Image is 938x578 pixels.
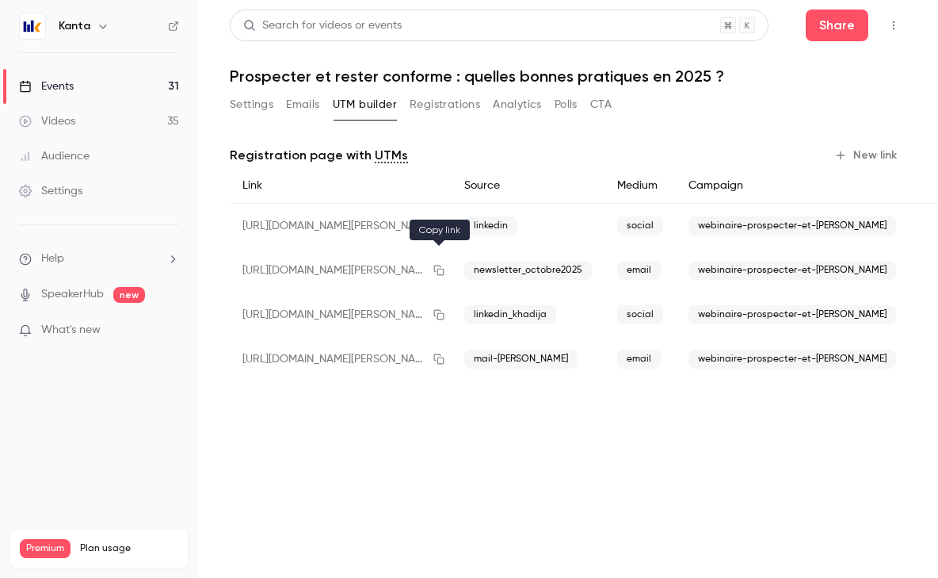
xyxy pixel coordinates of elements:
[230,168,452,204] div: Link
[688,305,896,324] span: webinaire-prospecter-et-[PERSON_NAME]
[230,337,452,381] div: [URL][DOMAIN_NAME][PERSON_NAME][PERSON_NAME]
[160,323,179,338] iframe: Noticeable Trigger
[617,305,663,324] span: social
[20,539,71,558] span: Premium
[41,322,101,339] span: What's new
[555,92,578,117] button: Polls
[20,13,45,39] img: Kanta
[113,287,145,303] span: new
[230,204,452,249] div: [URL][DOMAIN_NAME][PERSON_NAME][PERSON_NAME]
[617,261,661,280] span: email
[230,67,906,86] h1: Prospecter et rester conforme : quelles bonnes pratiques en 2025 ?
[828,143,906,168] button: New link
[230,248,452,293] div: [URL][DOMAIN_NAME][PERSON_NAME][PERSON_NAME]
[80,542,178,555] span: Plan usage
[464,305,556,324] span: linkedin_khadija
[604,168,676,204] div: Medium
[375,146,408,165] a: UTMs
[286,92,319,117] button: Emails
[41,286,104,303] a: SpeakerHub
[19,113,75,129] div: Videos
[806,10,868,41] button: Share
[59,18,90,34] h6: Kanta
[230,92,273,117] button: Settings
[590,92,612,117] button: CTA
[452,168,604,204] div: Source
[676,168,909,204] div: Campaign
[19,78,74,94] div: Events
[243,17,402,34] div: Search for videos or events
[688,350,896,369] span: webinaire-prospecter-et-[PERSON_NAME]
[41,251,64,267] span: Help
[230,146,408,165] p: Registration page with
[19,148,90,164] div: Audience
[464,216,517,235] span: linkedin
[410,92,480,117] button: Registrations
[493,92,542,117] button: Analytics
[688,261,896,280] span: webinaire-prospecter-et-[PERSON_NAME]
[19,251,179,267] li: help-dropdown-opener
[688,216,896,235] span: webinaire-prospecter-et-[PERSON_NAME]
[19,183,82,199] div: Settings
[464,350,578,369] span: mail-[PERSON_NAME]
[230,293,452,337] div: [URL][DOMAIN_NAME][PERSON_NAME][PERSON_NAME]
[464,261,592,280] span: newsletter_octobre2025
[333,92,397,117] button: UTM builder
[617,216,663,235] span: social
[617,350,661,369] span: email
